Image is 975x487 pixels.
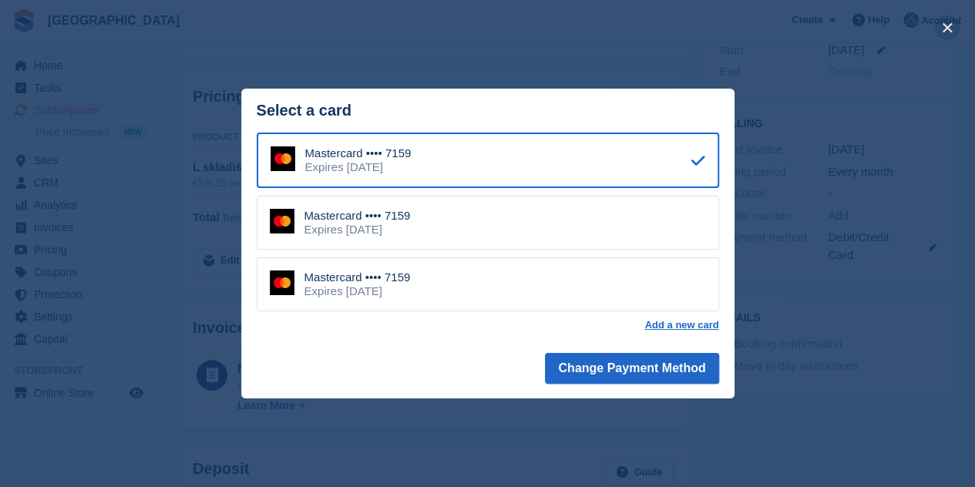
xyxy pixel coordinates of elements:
[935,15,960,40] button: close
[270,270,294,295] img: Mastercard Logo
[644,319,718,331] a: Add a new card
[305,160,412,174] div: Expires [DATE]
[304,284,411,298] div: Expires [DATE]
[257,102,719,119] div: Select a card
[304,223,411,237] div: Expires [DATE]
[270,209,294,233] img: Mastercard Logo
[545,353,718,384] button: Change Payment Method
[304,209,411,223] div: Mastercard •••• 7159
[271,146,295,171] img: Mastercard Logo
[304,270,411,284] div: Mastercard •••• 7159
[305,146,412,160] div: Mastercard •••• 7159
